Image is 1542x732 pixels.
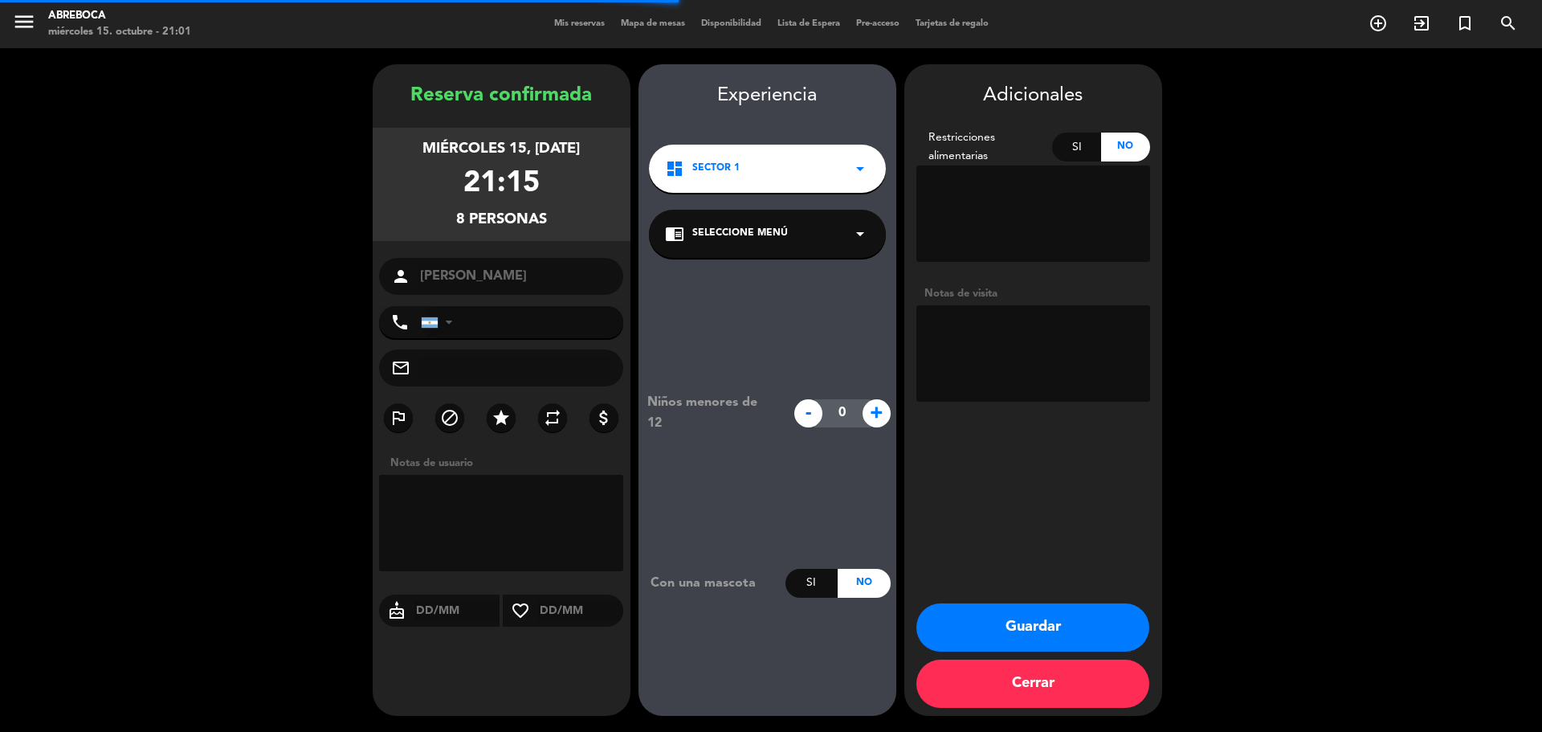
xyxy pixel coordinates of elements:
div: Notas de visita [916,285,1150,302]
i: exit_to_app [1412,14,1431,33]
i: cake [379,601,414,620]
div: Si [785,569,838,598]
i: star [492,408,511,427]
div: ABREBOCA [48,8,191,24]
span: Tarjetas de regalo [908,19,997,28]
span: SECTOR 1 [692,161,740,177]
span: - [794,399,822,427]
i: phone [390,313,410,332]
div: Notas de usuario [382,455,630,472]
div: Reserva confirmada [373,80,630,112]
span: Mis reservas [546,19,613,28]
i: mail_outline [391,358,410,378]
span: Mapa de mesas [613,19,693,28]
div: miércoles 15. octubre - 21:01 [48,24,191,40]
div: Argentina: +54 [422,307,459,337]
div: Si [1052,133,1101,162]
i: add_circle_outline [1369,14,1388,33]
div: Experiencia [638,80,896,112]
i: arrow_drop_down [851,159,870,178]
div: miércoles 15, [DATE] [422,137,580,161]
div: 8 personas [456,208,547,231]
i: dashboard [665,159,684,178]
i: turned_in_not [1455,14,1475,33]
div: Restricciones alimentarias [916,129,1053,166]
i: person [391,267,410,286]
div: 21:15 [463,161,540,208]
button: Cerrar [916,660,1149,708]
div: Adicionales [916,80,1150,112]
div: Niños menores de 12 [635,392,785,434]
i: outlined_flag [389,408,408,427]
i: repeat [543,408,562,427]
span: + [863,399,891,427]
span: Seleccione Menú [692,226,788,242]
i: search [1499,14,1518,33]
i: chrome_reader_mode [665,224,684,243]
button: Guardar [916,603,1149,652]
span: Disponibilidad [693,19,769,28]
i: block [440,408,459,427]
div: Con una mascota [638,573,785,594]
span: Lista de Espera [769,19,848,28]
span: Pre-acceso [848,19,908,28]
i: attach_money [594,408,614,427]
button: menu [12,10,36,39]
div: No [1101,133,1150,162]
input: DD/MM [538,601,624,621]
i: favorite_border [503,601,538,620]
div: No [838,569,890,598]
input: DD/MM [414,601,500,621]
i: arrow_drop_down [851,224,870,243]
i: menu [12,10,36,34]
